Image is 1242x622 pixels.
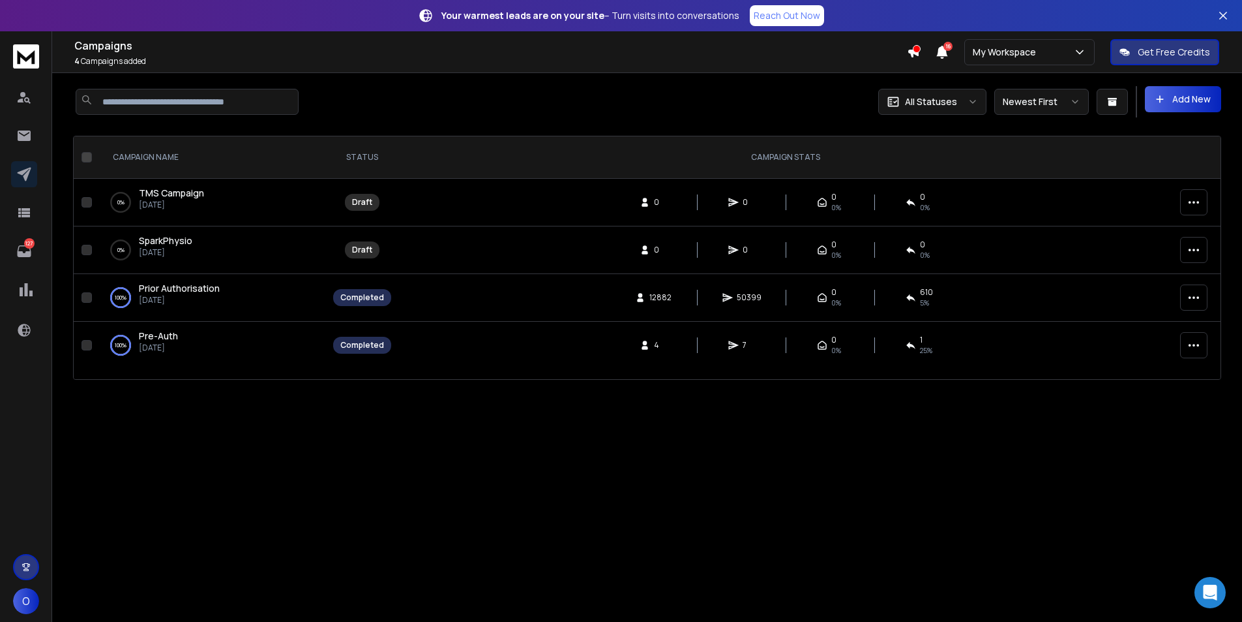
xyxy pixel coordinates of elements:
[340,340,384,350] div: Completed
[24,238,35,249] p: 127
[139,330,178,343] a: Pre-Auth
[139,187,204,199] span: TMS Campaign
[1138,46,1210,59] p: Get Free Credits
[654,245,667,255] span: 0
[920,240,925,250] span: 0
[654,197,667,208] span: 0
[399,136,1172,179] th: CAMPAIGN STATS
[139,295,220,305] p: [DATE]
[920,287,933,298] span: 610
[97,322,325,369] td: 100%Pre-Auth[DATE]
[743,245,756,255] span: 0
[97,179,325,226] td: 0%TMS Campaign[DATE]
[139,343,178,353] p: [DATE]
[994,89,1089,115] button: Newest First
[831,345,841,356] span: 0%
[743,340,756,350] span: 7
[737,292,761,303] span: 50399
[973,46,1041,59] p: My Workspace
[649,292,672,303] span: 12882
[115,339,126,352] p: 100 %
[74,55,80,67] span: 4
[97,226,325,274] td: 0%SparkPhysio[DATE]
[943,42,953,51] span: 16
[97,136,325,179] th: CAMPAIGN NAME
[74,56,907,67] p: Campaigns added
[11,238,37,264] a: 127
[352,197,372,208] div: Draft
[441,9,739,22] p: – Turn visits into conversations
[905,95,957,108] p: All Statuses
[920,202,930,213] span: 0%
[139,247,192,258] p: [DATE]
[750,5,824,26] a: Reach Out Now
[340,292,384,303] div: Completed
[139,282,220,295] a: Prior Authorisation
[13,588,39,614] button: O
[920,250,930,260] span: 0%
[1145,86,1221,112] button: Add New
[325,136,399,179] th: STATUS
[13,44,39,69] img: logo
[139,187,204,200] a: TMS Campaign
[743,197,756,208] span: 0
[831,250,841,260] span: 0%
[74,38,907,54] h1: Campaigns
[920,345,932,356] span: 25 %
[831,287,836,298] span: 0
[1194,577,1226,608] div: Open Intercom Messenger
[831,240,836,250] span: 0
[117,196,125,209] p: 0 %
[831,298,841,308] span: 0%
[654,340,667,350] span: 4
[831,192,836,202] span: 0
[831,335,836,345] span: 0
[352,245,372,255] div: Draft
[97,274,325,322] td: 100%Prior Authorisation[DATE]
[117,243,125,257] p: 0 %
[139,282,220,294] span: Prior Authorisation
[115,291,126,304] p: 100 %
[920,335,923,345] span: 1
[754,9,820,22] p: Reach Out Now
[139,200,204,210] p: [DATE]
[441,9,604,22] strong: Your warmest leads are on your site
[831,202,841,213] span: 0%
[1110,39,1219,65] button: Get Free Credits
[920,298,929,308] span: 5 %
[920,192,925,202] span: 0
[139,234,192,247] a: SparkPhysio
